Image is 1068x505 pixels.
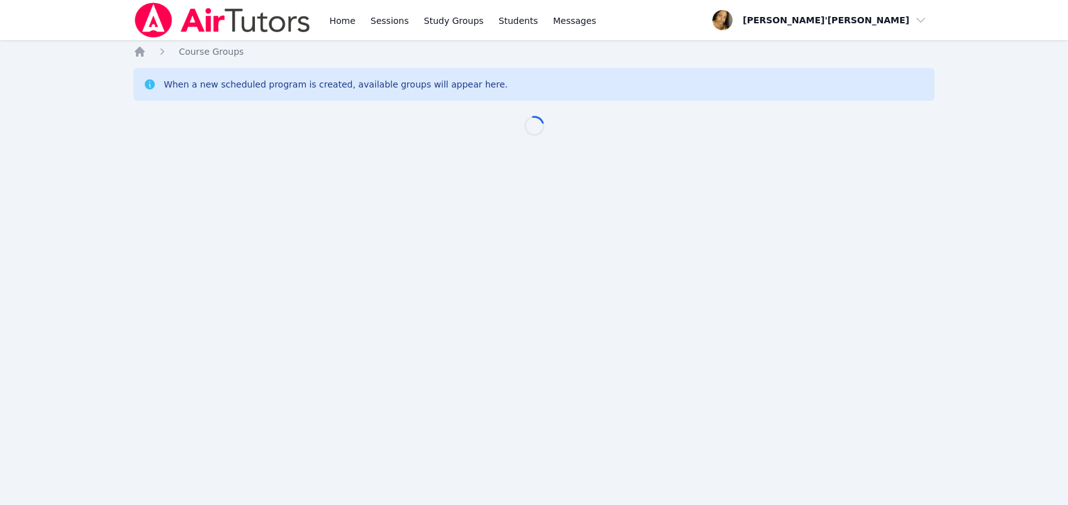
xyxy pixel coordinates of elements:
[179,45,244,58] a: Course Groups
[133,45,935,58] nav: Breadcrumb
[133,3,312,38] img: Air Tutors
[553,14,597,27] span: Messages
[164,78,508,91] div: When a new scheduled program is created, available groups will appear here.
[179,47,244,57] span: Course Groups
